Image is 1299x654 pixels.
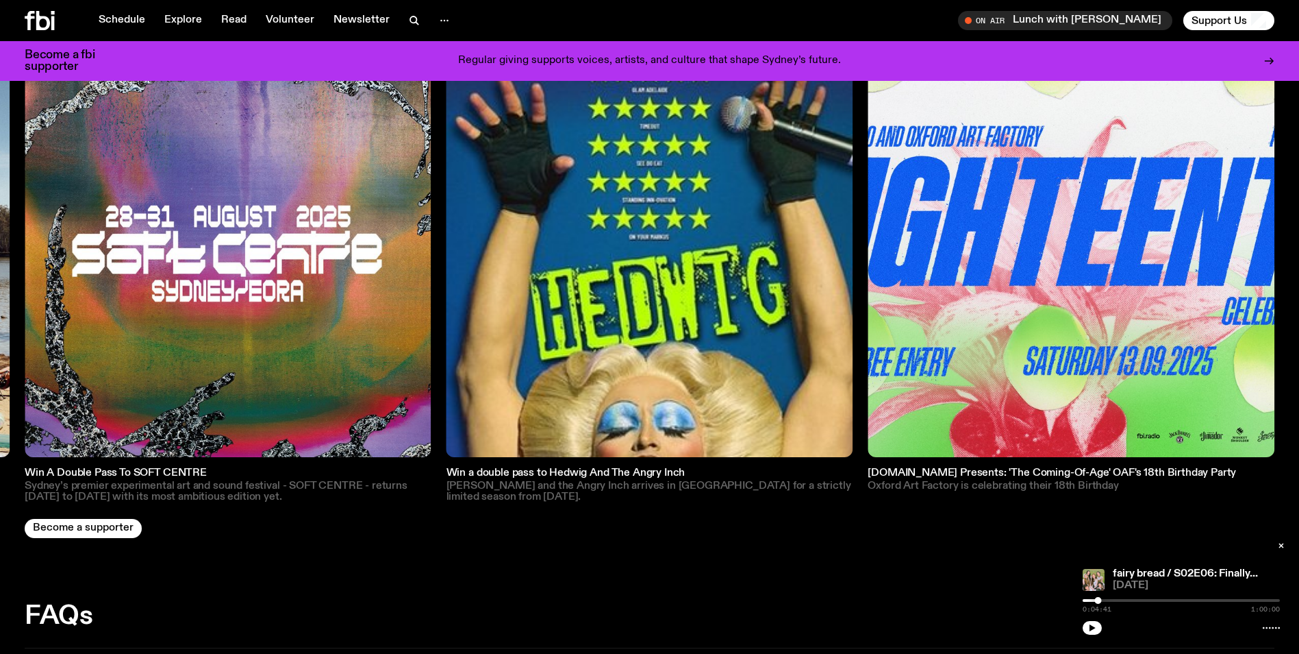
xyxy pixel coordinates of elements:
span: [DATE] [1113,581,1280,591]
a: Newsletter [325,11,398,30]
button: Support Us [1183,11,1274,30]
img: A picture of six girls (the members of girl group PURPLE KISS) sitting on grass. Jim's face has b... [1083,569,1105,591]
h3: [DOMAIN_NAME] Presents: 'The Coming-Of-Age' OAF's 18th Birthday Party [868,468,1274,479]
a: fairy bread / S02E06: Finally... [1113,568,1258,579]
p: Oxford Art Factory is celebrating their 18th Birthday [868,481,1274,492]
p: Sydney’s premier experimental art and sound festival - SOFT CENTRE - returns [DATE] to [DATE] wit... [25,481,431,502]
p: [PERSON_NAME] and the Angry Inch arrives in [GEOGRAPHIC_DATA] for a strictly limited season from ... [446,481,853,502]
h3: Become a fbi supporter [25,49,112,73]
a: Volunteer [257,11,323,30]
img: Event banner poster for SOFT CENTRE Festival with white text in the middle and silver designs aro... [25,50,431,457]
button: Become a supporter [25,519,142,538]
span: 0:04:41 [1083,606,1111,613]
span: 1:00:00 [1251,606,1280,613]
a: Explore [156,11,210,30]
img: Bright poster with a plant in a pot in the background. [868,50,1274,457]
a: Schedule [90,11,153,30]
button: On AirLunch with [PERSON_NAME] [958,11,1172,30]
p: Regular giving supports voices, artists, and culture that shape Sydney’s future. [458,55,841,67]
h2: FAQs [25,604,1274,629]
a: Read [213,11,255,30]
a: Win a double pass to Hedwig And The Angry Inch[PERSON_NAME] and the Angry Inch arrives in [GEOGRA... [446,50,853,502]
h3: Win a double pass to Hedwig And The Angry Inch [446,468,853,479]
a: [DOMAIN_NAME] Presents: 'The Coming-Of-Age' OAF's 18th Birthday PartyOxford Art Factory is celebr... [868,50,1274,502]
a: Win A Double Pass To SOFT CENTRESydney’s premier experimental art and sound festival - SOFT CENTR... [25,50,431,502]
span: Support Us [1191,14,1247,27]
img: A photo of a person in drag with their hands raised, holding a microphone. [446,50,853,457]
h3: Win A Double Pass To SOFT CENTRE [25,468,431,479]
